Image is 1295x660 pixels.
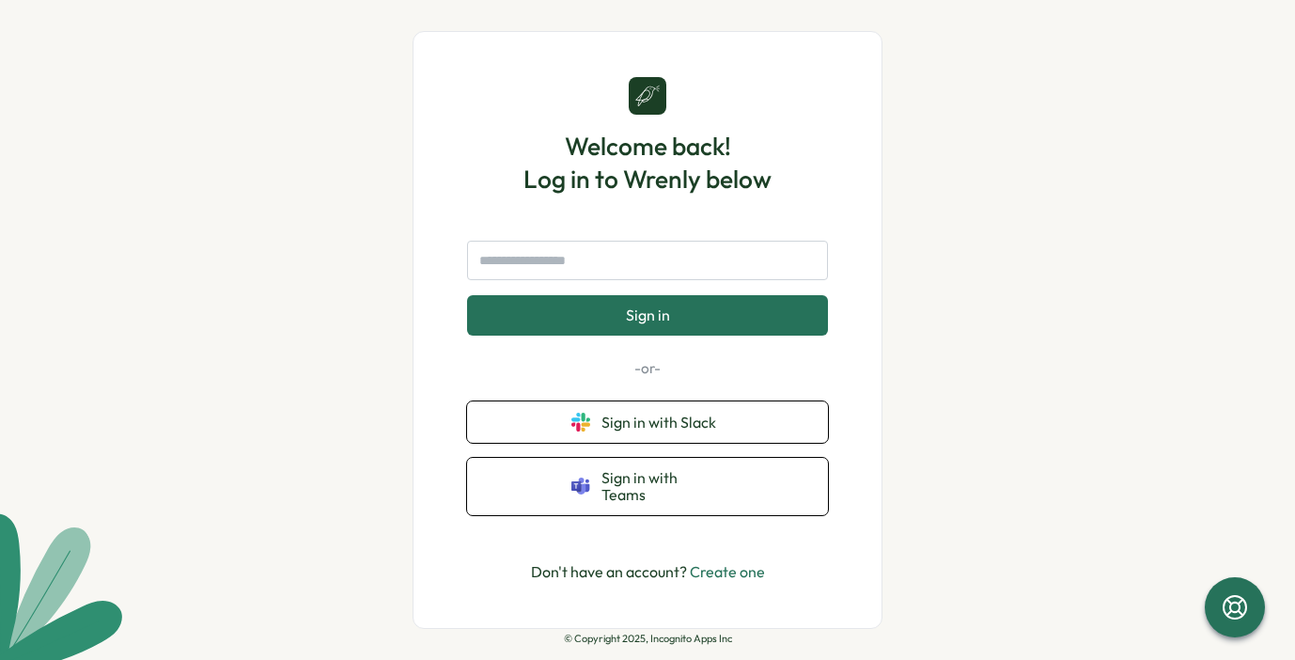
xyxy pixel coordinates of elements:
a: Create one [690,562,765,581]
button: Sign in with Teams [467,458,828,515]
button: Sign in [467,295,828,335]
p: © Copyright 2025, Incognito Apps Inc [564,633,732,645]
p: -or- [467,358,828,379]
h1: Welcome back! Log in to Wrenly below [523,130,772,196]
button: Sign in with Slack [467,401,828,443]
p: Don't have an account? [531,560,765,584]
span: Sign in with Teams [601,469,724,504]
span: Sign in [626,306,670,323]
span: Sign in with Slack [601,414,724,431]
